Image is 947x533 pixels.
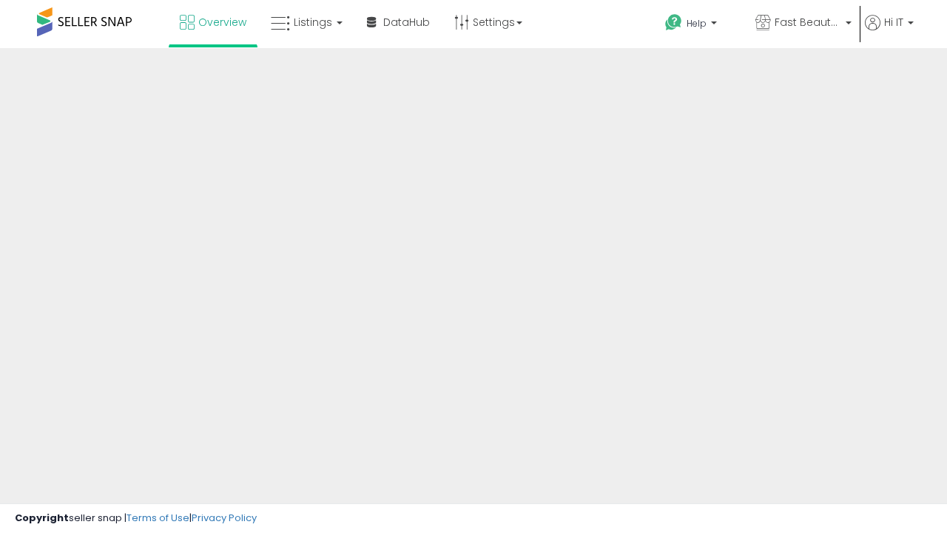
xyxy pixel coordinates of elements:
[664,13,683,32] i: Get Help
[653,2,742,48] a: Help
[383,15,430,30] span: DataHub
[294,15,332,30] span: Listings
[865,15,914,48] a: Hi IT
[127,511,189,525] a: Terms of Use
[192,511,257,525] a: Privacy Policy
[15,511,69,525] strong: Copyright
[198,15,246,30] span: Overview
[775,15,841,30] span: Fast Beauty ([GEOGRAPHIC_DATA])
[15,512,257,526] div: seller snap | |
[884,15,903,30] span: Hi IT
[687,17,707,30] span: Help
